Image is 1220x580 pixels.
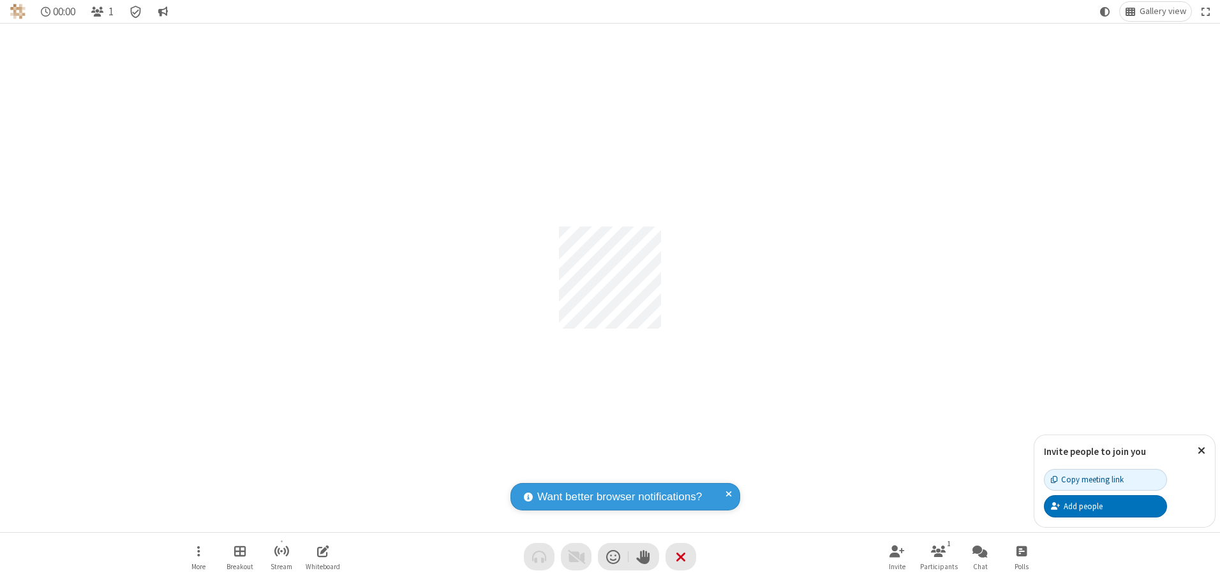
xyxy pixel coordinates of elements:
[598,543,629,570] button: Send a reaction
[1044,469,1167,491] button: Copy meeting link
[944,538,955,549] div: 1
[1044,445,1146,457] label: Invite people to join you
[304,539,342,575] button: Open shared whiteboard
[227,563,253,570] span: Breakout
[36,2,81,21] div: Timer
[108,6,114,18] span: 1
[10,4,26,19] img: QA Selenium DO NOT DELETE OR CHANGE
[973,563,988,570] span: Chat
[86,2,119,21] button: Open participant list
[271,563,292,570] span: Stream
[179,539,218,575] button: Open menu
[191,563,205,570] span: More
[262,539,301,575] button: Start streaming
[666,543,696,570] button: End or leave meeting
[306,563,340,570] span: Whiteboard
[537,489,702,505] span: Want better browser notifications?
[561,543,591,570] button: Video
[919,539,958,575] button: Open participant list
[53,6,75,18] span: 00:00
[1188,435,1215,466] button: Close popover
[1120,2,1191,21] button: Change layout
[629,543,659,570] button: Raise hand
[889,563,905,570] span: Invite
[1044,495,1167,517] button: Add people
[961,539,999,575] button: Open chat
[124,2,148,21] div: Meeting details Encryption enabled
[221,539,259,575] button: Manage Breakout Rooms
[524,543,554,570] button: Audio problem - check your Internet connection or call by phone
[1196,2,1216,21] button: Fullscreen
[152,2,173,21] button: Conversation
[1140,6,1186,17] span: Gallery view
[1002,539,1041,575] button: Open poll
[920,563,958,570] span: Participants
[878,539,916,575] button: Invite participants (Alt+I)
[1015,563,1029,570] span: Polls
[1095,2,1115,21] button: Using system theme
[1051,473,1124,486] div: Copy meeting link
